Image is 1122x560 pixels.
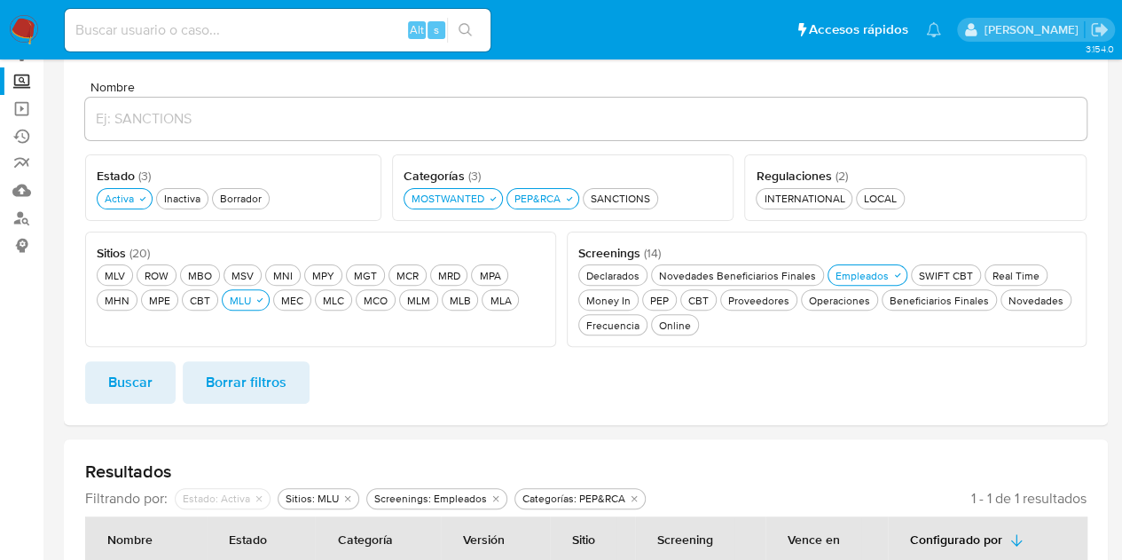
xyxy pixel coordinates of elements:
[447,18,483,43] button: search-icon
[65,19,490,42] input: Buscar usuario o caso...
[984,21,1084,38] p: igor.oliveirabrito@mercadolibre.com
[1085,42,1113,56] span: 3.154.0
[1090,20,1109,39] a: Salir
[926,22,941,37] a: Notificaciones
[434,21,439,38] span: s
[809,20,908,39] span: Accesos rápidos
[410,21,424,38] span: Alt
